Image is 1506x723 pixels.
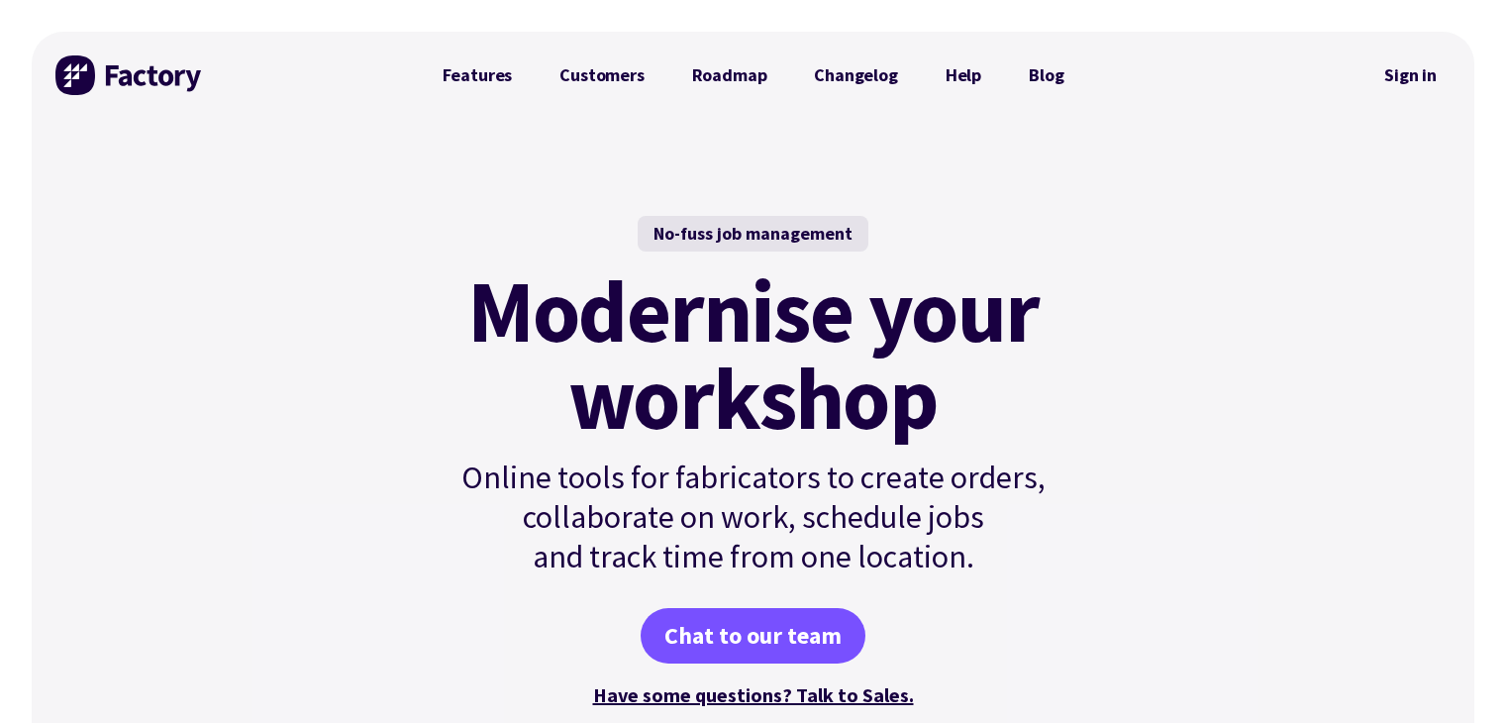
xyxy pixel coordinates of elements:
a: Roadmap [668,55,791,95]
mark: Modernise your workshop [467,267,1039,442]
a: Changelog [790,55,921,95]
a: Sign in [1370,52,1451,98]
a: Have some questions? Talk to Sales. [593,682,914,707]
a: Blog [1005,55,1087,95]
a: Help [922,55,1005,95]
a: Chat to our team [641,608,865,664]
nav: Secondary Navigation [1370,52,1451,98]
div: No-fuss job management [638,216,868,252]
a: Customers [536,55,667,95]
a: Features [419,55,537,95]
img: Factory [55,55,204,95]
nav: Primary Navigation [419,55,1088,95]
p: Online tools for fabricators to create orders, collaborate on work, schedule jobs and track time ... [419,458,1088,576]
